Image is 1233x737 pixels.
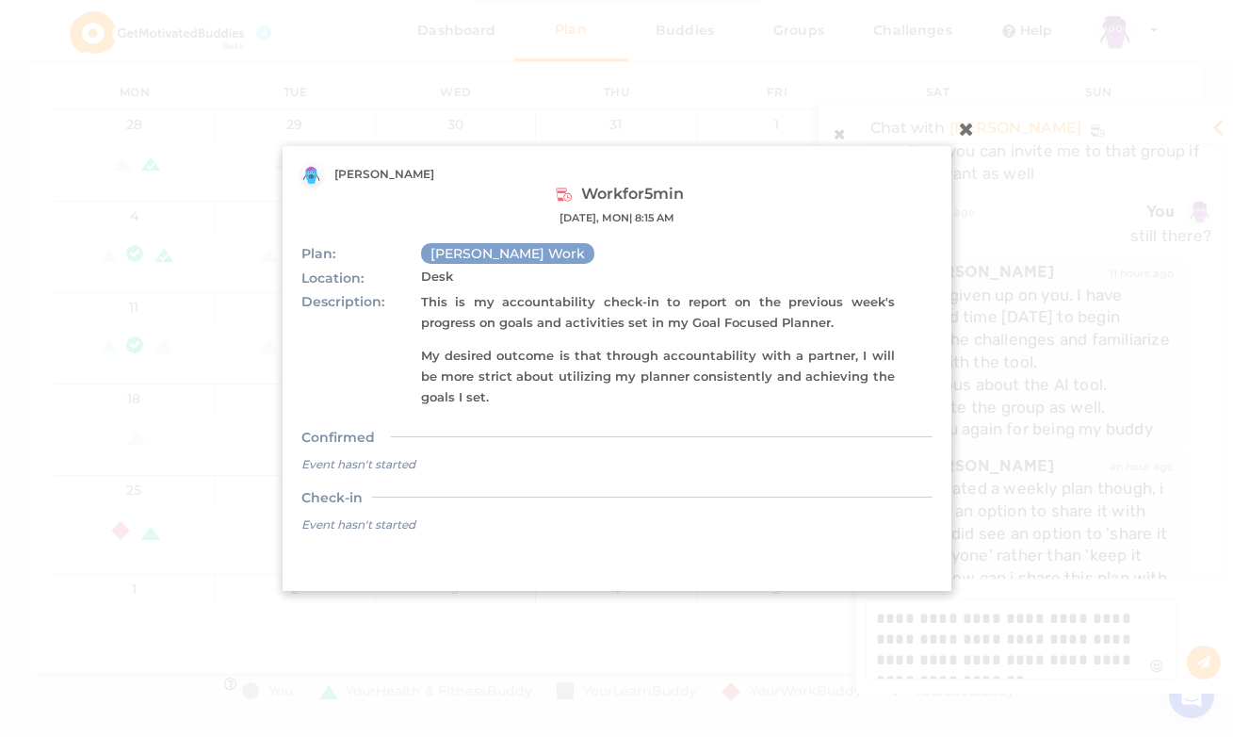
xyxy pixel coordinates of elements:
span: Event hasn't started [301,515,933,534]
p: This is my accountability check-in to report on the previous week's progress on goals and activit... [421,291,895,333]
span: Description: [301,291,414,312]
span: Plan: [301,243,414,264]
span: [PERSON_NAME] Work [421,243,594,264]
span: Location: [301,268,414,288]
span: Event hasn't started [301,454,933,474]
span: Confirmed [301,427,375,448]
p: Desk [421,268,453,286]
span: Work for 5min [581,185,684,208]
div: [DATE], MON | 8:15 AM [301,211,933,224]
p: My desired outcome is that through accountability with a partner, I will be more strict about uti... [421,345,895,407]
span: Check-in [301,487,363,508]
span: [PERSON_NAME] [334,167,434,181]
